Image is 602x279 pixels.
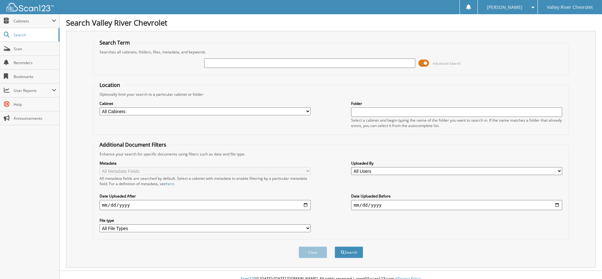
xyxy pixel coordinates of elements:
span: Help [14,102,56,107]
input: start [100,200,311,210]
legend: Additional Document Filters [96,141,169,148]
legend: Search Term [96,39,133,46]
iframe: Chat Widget [570,249,602,279]
div: Searches all cabinets, folders, files, metadata, and keywords [96,49,565,55]
span: Bookmarks [14,74,56,79]
div: Select a cabinet and begin typing the name of the folder you want to search in. If the name match... [351,118,562,128]
button: Clear [299,246,327,258]
h1: Search Valley River Chevrolet [66,17,596,28]
label: Date Uploaded After [100,193,311,199]
div: Optionally limit your search to a particular cabinet or folder [96,92,565,97]
legend: Location [96,82,123,88]
span: Valley River Chevrolet [547,5,593,9]
label: Folder [351,101,562,106]
span: Scan [14,46,56,52]
label: File type [100,218,311,223]
span: User Reports [14,88,52,93]
span: Advanced Search [433,61,461,66]
label: Uploaded By [351,161,562,166]
div: All metadata fields are searched by default. Select a cabinet with metadata to enable filtering b... [100,176,311,186]
div: Enhance your search for specific documents using filters such as date and file type. [96,151,565,157]
label: Metadata [100,161,311,166]
img: scan123-logo-white.svg [6,3,54,11]
span: Search [14,32,55,38]
span: Announcements [14,116,56,121]
span: Cabinets [14,18,52,24]
a: here [166,181,174,186]
button: Search [335,246,363,258]
input: end [351,200,562,210]
label: Date Uploaded Before [351,193,562,199]
span: Reminders [14,60,56,65]
span: [PERSON_NAME] [487,5,522,9]
label: Cabinet [100,101,311,106]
